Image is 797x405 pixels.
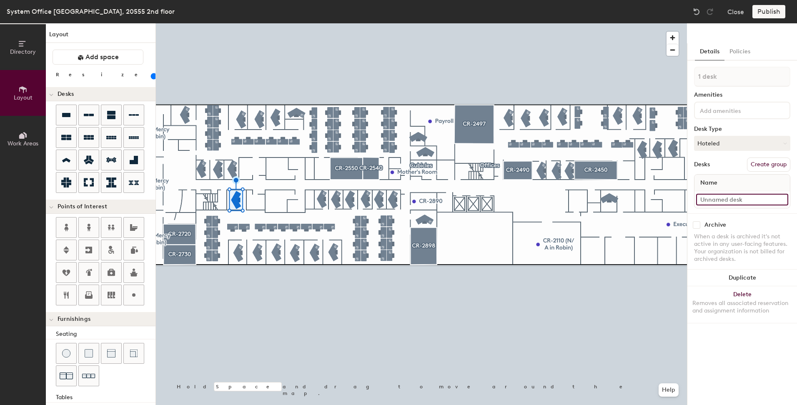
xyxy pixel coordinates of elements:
div: Desk Type [694,126,790,132]
input: Unnamed desk [696,194,788,205]
img: Redo [706,7,714,16]
img: Couch (middle) [107,349,115,357]
span: Furnishings [58,316,90,322]
div: Resize [56,71,148,78]
button: Details [695,43,724,60]
span: Add space [85,53,119,61]
button: Couch (corner) [123,343,144,364]
button: Cushion [78,343,99,364]
div: Seating [56,330,155,339]
button: DeleteRemoves all associated reservation and assignment information [687,286,797,323]
button: Couch (x3) [78,365,99,386]
img: Couch (x3) [82,370,95,382]
div: System Office [GEOGRAPHIC_DATA], 20555 2nd floor [7,6,175,17]
div: Desks [694,161,710,168]
div: Tables [56,393,155,402]
div: Amenities [694,92,790,98]
div: Archive [704,222,726,228]
button: Add space [53,50,143,65]
button: Duplicate [687,270,797,286]
input: Add amenities [698,105,773,115]
img: Couch (x2) [60,369,73,382]
button: Policies [724,43,755,60]
img: Couch (corner) [130,349,138,357]
button: Couch (x2) [56,365,77,386]
span: Name [696,175,722,190]
img: Stool [62,349,70,357]
div: Removes all associated reservation and assignment information [692,300,792,315]
img: Cushion [85,349,93,357]
button: Close [727,5,744,18]
button: Stool [56,343,77,364]
span: Layout [14,94,33,101]
button: Couch (middle) [101,343,122,364]
span: Desks [58,91,74,97]
img: Undo [692,7,701,16]
span: Points of Interest [58,203,107,210]
button: Create group [747,157,790,172]
span: Work Areas [8,140,38,147]
span: Directory [10,48,36,55]
button: Hoteled [694,136,790,151]
button: Help [659,383,679,397]
div: When a desk is archived it's not active in any user-facing features. Your organization is not bil... [694,233,790,263]
h1: Layout [46,30,155,43]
